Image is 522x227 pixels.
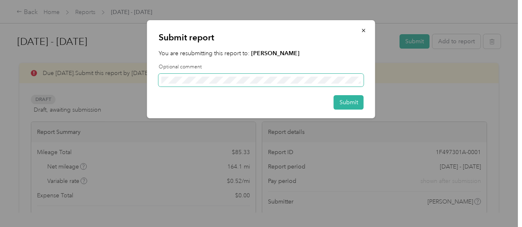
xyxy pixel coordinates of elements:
strong: [PERSON_NAME] [251,50,300,57]
iframe: Everlance-gr Chat Button Frame [476,181,522,227]
p: Submit report [159,32,364,43]
label: Optional comment [159,63,364,71]
p: You are resubmitting this report to: [159,49,364,58]
button: Submit [334,95,364,110]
